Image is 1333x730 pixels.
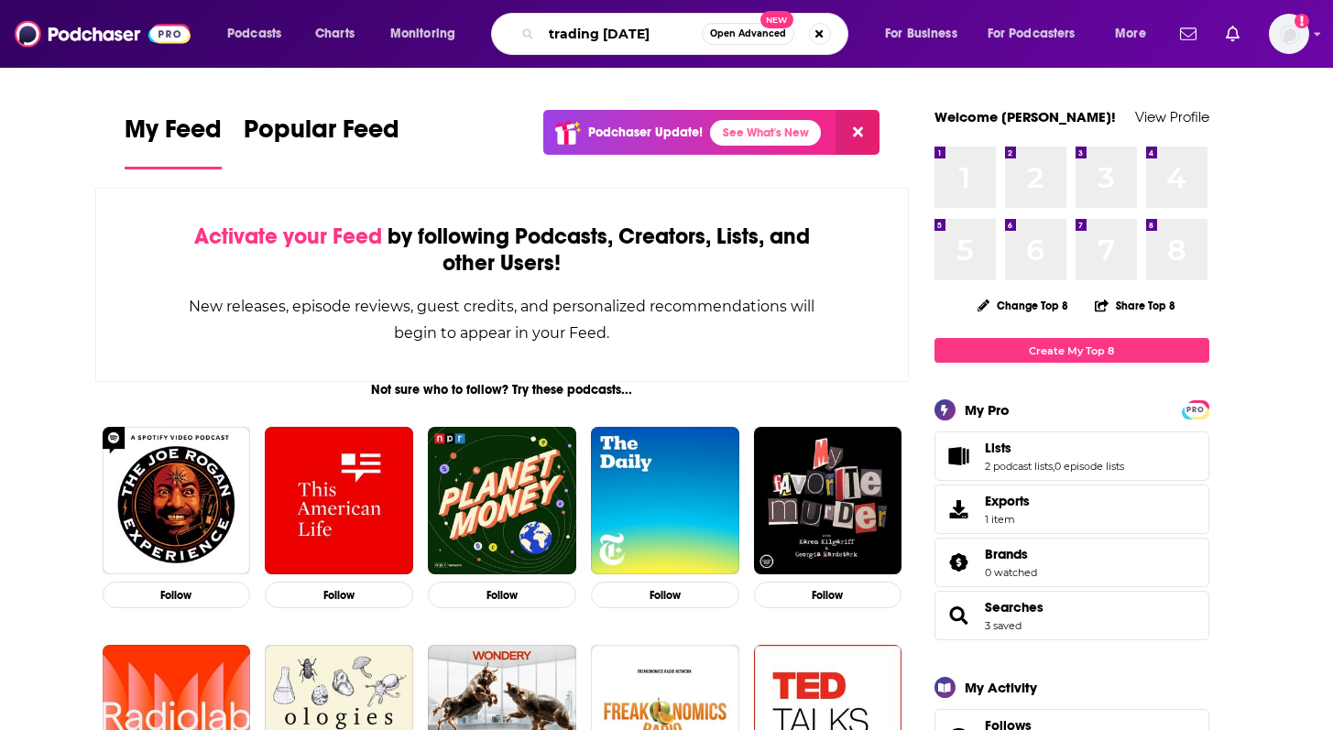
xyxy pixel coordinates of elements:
span: , [1053,460,1054,473]
span: More [1115,21,1146,47]
img: The Joe Rogan Experience [103,427,251,575]
span: Activate your Feed [194,223,382,250]
a: Searches [941,603,978,628]
img: This American Life [265,427,413,575]
span: Brands [934,538,1209,587]
span: 1 item [985,513,1030,526]
button: Follow [103,582,251,608]
a: 0 watched [985,566,1037,579]
a: 0 episode lists [1054,460,1124,473]
button: Change Top 8 [967,294,1080,317]
a: Brands [985,546,1037,562]
span: Logged in as TrevorC [1269,14,1309,54]
div: by following Podcasts, Creators, Lists, and other Users! [188,223,817,277]
button: open menu [377,19,479,49]
span: My Feed [125,114,222,156]
a: View Profile [1135,108,1209,125]
img: Podchaser - Follow, Share and Rate Podcasts [15,16,191,51]
a: Popular Feed [244,114,399,169]
a: Brands [941,550,978,575]
a: PRO [1185,402,1207,416]
div: Search podcasts, credits, & more... [508,13,866,55]
span: For Podcasters [988,21,1076,47]
span: PRO [1185,403,1207,417]
span: Charts [315,21,355,47]
div: Not sure who to follow? Try these podcasts... [95,382,910,398]
span: Lists [934,431,1209,481]
div: My Pro [965,401,1010,419]
span: Exports [985,493,1030,509]
button: Share Top 8 [1094,288,1176,323]
button: open menu [1102,19,1169,49]
span: For Business [885,21,957,47]
a: 2 podcast lists [985,460,1053,473]
img: User Profile [1269,14,1309,54]
span: New [760,11,793,28]
a: 3 saved [985,619,1022,632]
a: My Feed [125,114,222,169]
span: Monitoring [390,21,455,47]
span: Podcasts [227,21,281,47]
svg: Add a profile image [1295,14,1309,28]
div: New releases, episode reviews, guest credits, and personalized recommendations will begin to appe... [188,293,817,346]
span: Searches [934,591,1209,640]
span: Open Advanced [710,29,786,38]
span: Lists [985,440,1011,456]
button: Follow [265,582,413,608]
a: Create My Top 8 [934,338,1209,363]
input: Search podcasts, credits, & more... [541,19,702,49]
button: open menu [976,19,1102,49]
img: My Favorite Murder with Karen Kilgariff and Georgia Hardstark [754,427,902,575]
span: Brands [985,546,1028,562]
a: Welcome [PERSON_NAME]! [934,108,1116,125]
a: Exports [934,485,1209,534]
a: Lists [941,443,978,469]
p: Podchaser Update! [588,125,703,140]
button: Follow [591,582,739,608]
img: The Daily [591,427,739,575]
span: Popular Feed [244,114,399,156]
button: Open AdvancedNew [702,23,794,45]
img: Planet Money [428,427,576,575]
button: Show profile menu [1269,14,1309,54]
a: Searches [985,599,1043,616]
a: See What's New [710,120,821,146]
a: Charts [303,19,366,49]
span: Exports [941,496,978,522]
a: Show notifications dropdown [1173,18,1204,49]
button: Follow [428,582,576,608]
a: Lists [985,440,1124,456]
button: open menu [214,19,305,49]
a: Show notifications dropdown [1218,18,1247,49]
button: open menu [872,19,980,49]
div: My Activity [965,679,1037,696]
button: Follow [754,582,902,608]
